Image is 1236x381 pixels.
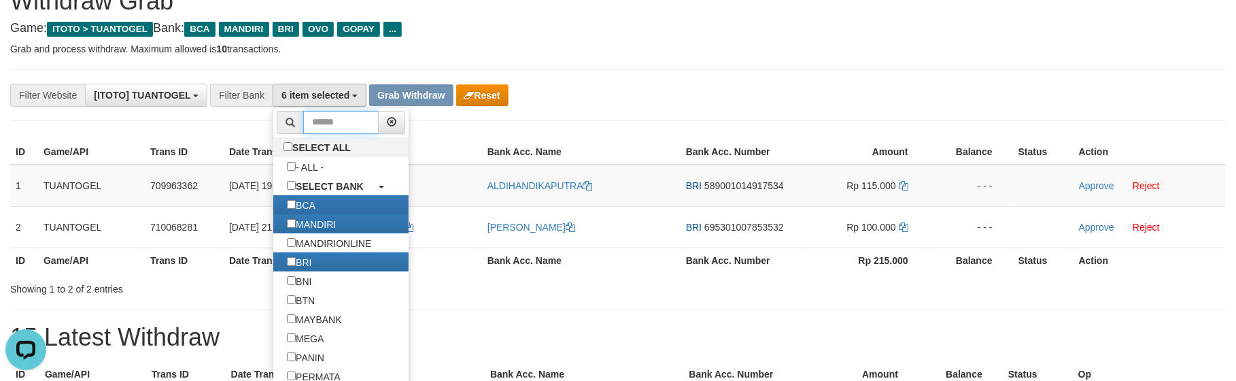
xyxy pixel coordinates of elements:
a: Reject [1133,180,1160,191]
span: GOPAY [337,22,380,37]
input: PERMATA [287,371,296,380]
input: MEGA [287,333,296,342]
span: 6 item selected [281,90,349,101]
span: Copy 589001014917534 to clipboard [704,180,784,191]
input: SELECT BANK [287,181,296,190]
th: Amount [802,139,929,165]
div: Filter Bank [210,84,273,107]
th: Bank Acc. Number [681,248,802,273]
th: Bank Acc. Name [482,248,681,273]
label: BCA [273,195,329,214]
th: ID [10,248,38,273]
input: MANDIRIONLINE [287,238,296,247]
td: 2 [10,206,38,248]
span: 709963362 [150,180,198,191]
span: 710068281 [150,222,198,233]
span: BCA [184,22,215,37]
span: BRI [273,22,299,37]
th: Bank Acc. Name [482,139,681,165]
div: Filter Website [10,84,85,107]
label: MEGA [273,329,337,348]
span: Rp 115.000 [847,180,896,191]
input: BRI [287,257,296,266]
b: SELECT BANK [296,181,364,192]
span: [ITOTO] TUANTOGEL [94,90,190,101]
h4: Game: Bank: [10,22,1226,35]
span: BRI [686,222,702,233]
input: BCA [287,200,296,209]
input: BTN [287,295,296,304]
td: - - - [929,165,1013,207]
a: Approve [1079,222,1114,233]
label: MAYBANK [273,310,355,329]
a: ALDIHANDIKAPUTRA [487,180,593,191]
input: PANIN [287,352,296,361]
label: SELECT ALL [273,137,364,156]
th: Date Trans. [224,248,353,273]
label: - ALL - [273,157,337,176]
button: Grab Withdraw [369,84,453,106]
input: BNI [287,276,296,285]
th: Date Trans. [224,139,353,165]
span: ... [383,22,402,37]
th: Status [1013,139,1074,165]
label: BNI [273,271,325,291]
th: Balance [929,139,1013,165]
input: MANDIRI [287,219,296,228]
div: Showing 1 to 2 of 2 entries [10,277,505,296]
th: Rp 215.000 [802,248,929,273]
span: Rp 100.000 [847,222,896,233]
button: Reset [456,84,509,106]
th: User ID [353,248,482,273]
label: MANDIRI [273,214,349,233]
span: Copy 695301007853532 to clipboard [704,222,784,233]
button: [ITOTO] TUANTOGEL [85,84,207,107]
span: MANDIRI [219,22,269,37]
h1: 15 Latest Withdraw [10,324,1226,351]
input: SELECT ALL [284,142,292,151]
span: OVO [303,22,334,37]
label: BRI [273,252,325,271]
label: MANDIRIONLINE [273,233,385,252]
span: ITOTO > TUANTOGEL [47,22,153,37]
th: Bank Acc. Number [681,139,802,165]
p: Grab and process withdraw. Maximum allowed is transactions. [10,42,1226,56]
span: [DATE] 21:09:14 [229,222,298,233]
label: PANIN [273,348,338,367]
td: TUANTOGEL [38,165,145,207]
button: 6 item selected [273,84,366,107]
a: Copy 115000 to clipboard [899,180,908,191]
th: ID [10,139,38,165]
label: BTN [273,291,328,310]
th: Game/API [38,248,145,273]
td: 1 [10,165,38,207]
button: Open LiveChat chat widget [5,5,46,46]
th: Balance [929,248,1013,273]
span: BRI [686,180,702,191]
a: Approve [1079,180,1114,191]
input: MAYBANK [287,314,296,323]
th: Game/API [38,139,145,165]
th: Trans ID [145,139,224,165]
th: Trans ID [145,248,224,273]
a: SELECT BANK [273,176,409,195]
td: - - - [929,206,1013,248]
a: Reject [1133,222,1160,233]
td: TUANTOGEL [38,206,145,248]
strong: 10 [216,44,227,54]
th: Action [1074,139,1226,165]
th: Action [1074,248,1226,273]
a: [PERSON_NAME] [487,222,575,233]
th: User ID [353,139,482,165]
input: - ALL - [287,162,296,171]
a: Copy 100000 to clipboard [899,222,908,233]
th: Status [1013,248,1074,273]
span: [DATE] 19:56:57 [229,180,298,191]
